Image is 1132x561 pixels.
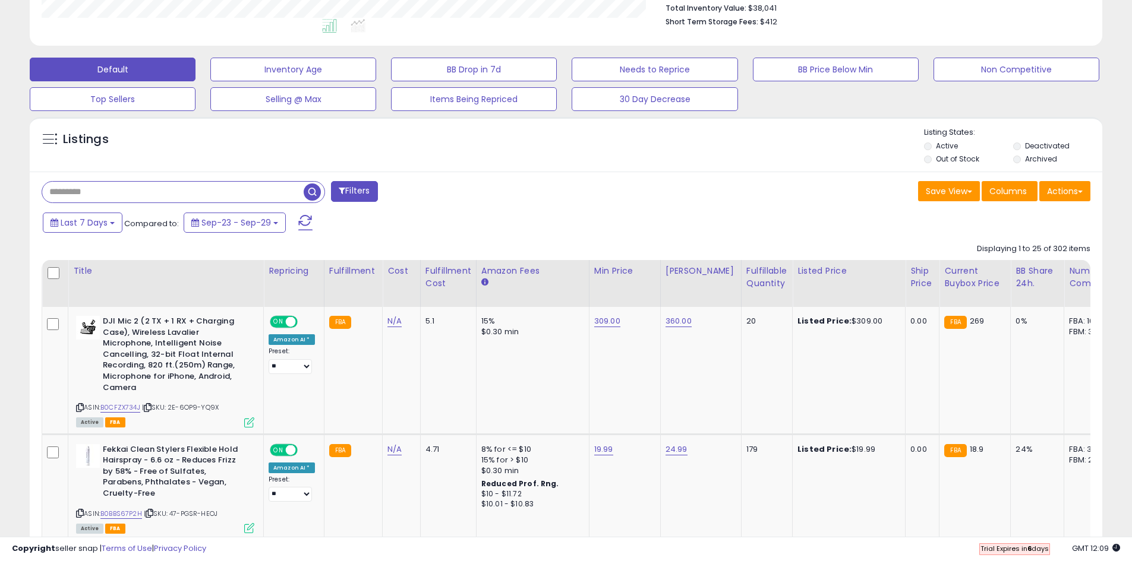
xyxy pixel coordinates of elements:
[944,316,966,329] small: FBA
[481,465,580,476] div: $0.30 min
[124,218,179,229] span: Compared to:
[387,315,402,327] a: N/A
[269,265,319,277] div: Repricing
[73,265,258,277] div: Title
[481,455,580,465] div: 15% for > $10
[12,543,55,554] strong: Copyright
[746,265,787,290] div: Fulfillable Quantity
[594,265,655,277] div: Min Price
[76,417,103,427] span: All listings currently available for purchase on Amazon
[76,444,100,468] img: 21n+BRGg9wL._SL40_.jpg
[944,444,966,457] small: FBA
[753,58,919,81] button: BB Price Below Min
[43,213,122,233] button: Last 7 Days
[760,16,777,27] span: $412
[1016,316,1055,327] div: 0%
[30,87,196,111] button: Top Sellers
[269,476,315,502] div: Preset:
[481,327,580,337] div: $0.30 min
[797,265,900,277] div: Listed Price
[329,444,351,457] small: FBA
[105,417,125,427] span: FBA
[977,243,1090,255] div: Displaying 1 to 25 of 302 items
[481,499,580,509] div: $10.01 - $10.83
[1016,265,1059,290] div: BB Share 24h.
[910,444,930,455] div: 0.00
[666,315,692,327] a: 360.00
[103,316,247,396] b: DJI Mic 2 (2 TX + 1 RX + Charging Case), Wireless Lavalier Microphone, Intelligent Noise Cancelli...
[76,524,103,534] span: All listings currently available for purchase on Amazon
[296,445,315,455] span: OFF
[329,265,377,277] div: Fulfillment
[934,58,1099,81] button: Non Competitive
[1069,265,1112,290] div: Num of Comp.
[76,316,254,426] div: ASIN:
[76,316,100,340] img: 31xP6pRjtQL._SL40_.jpg
[102,543,152,554] a: Terms of Use
[269,462,315,473] div: Amazon AI *
[105,524,125,534] span: FBA
[481,489,580,499] div: $10 - $11.72
[391,58,557,81] button: BB Drop in 7d
[982,181,1038,201] button: Columns
[1069,455,1108,465] div: FBM: 2
[425,444,467,455] div: 4.71
[666,17,758,27] b: Short Term Storage Fees:
[666,443,688,455] a: 24.99
[481,478,559,489] b: Reduced Prof. Rng.
[797,316,896,327] div: $309.00
[1025,154,1057,164] label: Archived
[100,509,142,519] a: B0BBS67P2H
[144,509,217,518] span: | SKU: 47-PGSR-HEOJ
[924,127,1102,138] p: Listing States:
[797,443,852,455] b: Listed Price:
[331,181,377,202] button: Filters
[594,443,613,455] a: 19.99
[210,58,376,81] button: Inventory Age
[910,265,934,290] div: Ship Price
[1027,544,1032,553] b: 6
[989,185,1027,197] span: Columns
[910,316,930,327] div: 0.00
[797,315,852,327] b: Listed Price:
[12,543,206,554] div: seller snap | |
[746,316,783,327] div: 20
[918,181,980,201] button: Save View
[63,131,109,148] h5: Listings
[1016,444,1055,455] div: 24%
[1069,327,1108,337] div: FBM: 3
[184,213,286,233] button: Sep-23 - Sep-29
[970,315,984,327] span: 269
[103,444,247,502] b: Fekkai Clean Stylers Flexible Hold Hairspray - 6.6 oz - Reduces Frizz by 58% - Free of Sulfates, ...
[154,543,206,554] a: Privacy Policy
[666,265,736,277] div: [PERSON_NAME]
[1039,181,1090,201] button: Actions
[271,317,286,327] span: ON
[481,444,580,455] div: 8% for <= $10
[572,58,737,81] button: Needs to Reprice
[481,316,580,327] div: 15%
[30,58,196,81] button: Default
[746,444,783,455] div: 179
[61,217,108,229] span: Last 7 Days
[1025,141,1070,151] label: Deactivated
[387,443,402,455] a: N/A
[944,265,1005,290] div: Current Buybox Price
[425,265,471,290] div: Fulfillment Cost
[201,217,271,229] span: Sep-23 - Sep-29
[296,317,315,327] span: OFF
[100,402,140,413] a: B0CFZX734J
[210,87,376,111] button: Selling @ Max
[936,154,979,164] label: Out of Stock
[1069,444,1108,455] div: FBA: 3
[329,316,351,329] small: FBA
[481,265,584,277] div: Amazon Fees
[142,402,219,412] span: | SKU: 2E-6OP9-YQ9X
[936,141,958,151] label: Active
[269,347,315,374] div: Preset:
[391,87,557,111] button: Items Being Repriced
[271,445,286,455] span: ON
[269,334,315,345] div: Amazon AI *
[594,315,620,327] a: 309.00
[572,87,737,111] button: 30 Day Decrease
